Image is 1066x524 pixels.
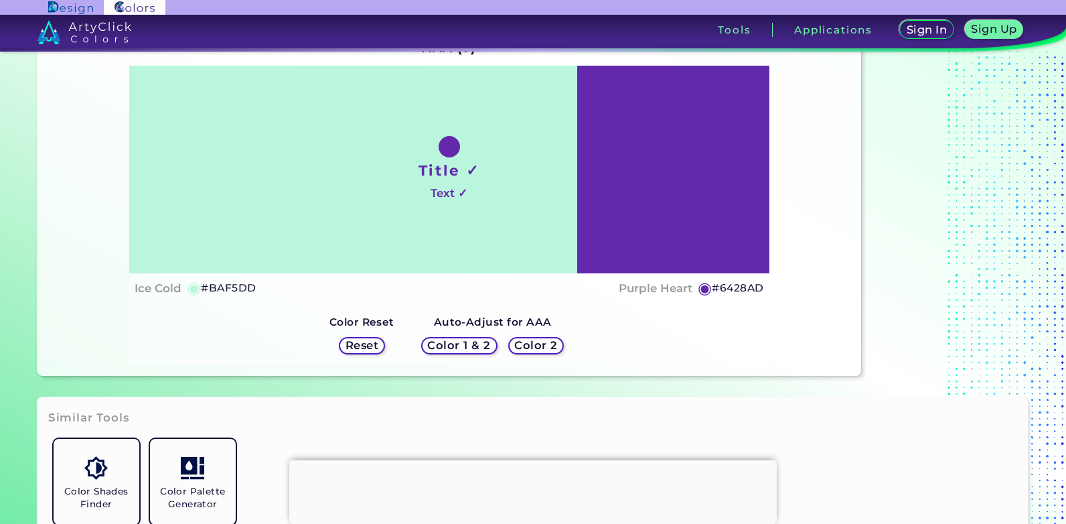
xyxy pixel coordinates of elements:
[909,25,945,35] h5: Sign In
[329,316,394,328] strong: Color Reset
[974,24,1015,34] h5: Sign Up
[712,279,763,297] h5: #6428AD
[48,1,93,14] img: ArtyClick Design logo
[619,279,692,298] h4: Purple Heart
[155,485,230,511] h5: Color Palette Generator
[187,280,202,296] h5: ◉
[968,21,1020,38] a: Sign Up
[718,25,751,35] h3: Tools
[37,20,132,44] img: logo_artyclick_colors_white.svg
[289,460,777,521] iframe: Advertisement
[794,25,872,35] h3: Applications
[181,456,204,480] img: icon_col_pal_col.svg
[434,316,552,328] strong: Auto-Adjust for AAA
[135,279,181,298] h4: Ice Cold
[431,184,467,203] h4: Text ✓
[902,21,951,38] a: Sign In
[431,340,487,350] h5: Color 1 & 2
[516,340,555,350] h5: Color 2
[698,280,712,296] h5: ◉
[418,160,480,180] h1: Title ✓
[347,340,377,350] h5: Reset
[201,279,256,297] h5: #BAF5DD
[84,456,108,480] img: icon_color_shades.svg
[59,485,134,511] h5: Color Shades Finder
